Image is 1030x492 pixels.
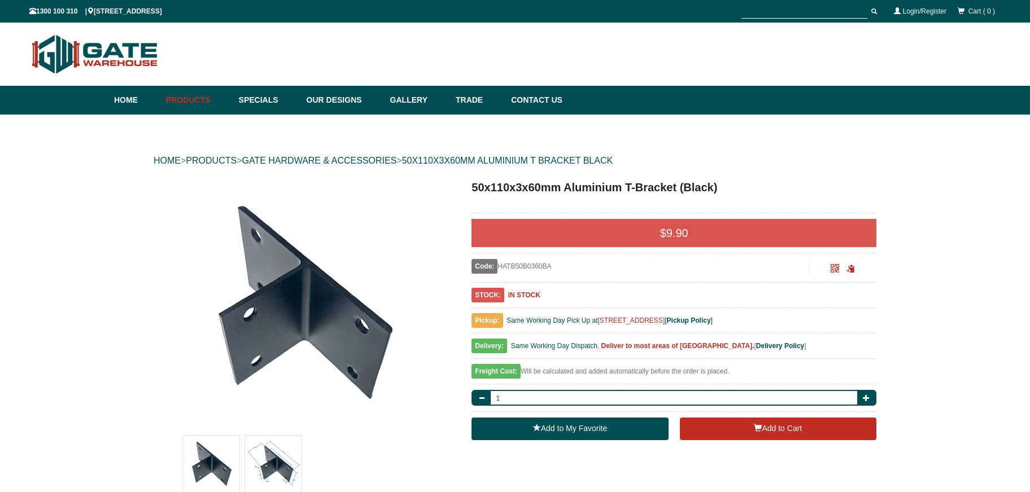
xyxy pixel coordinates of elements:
[472,339,876,359] div: [ ]
[29,28,161,80] img: Gate Warehouse
[242,156,396,165] a: GATE HARDWARE & ACCESSORIES
[846,265,855,273] span: Click to copy the URL
[301,86,385,115] a: Our Designs
[472,364,521,379] span: Freight Cost:
[903,7,946,15] a: Login/Register
[402,156,613,165] a: 50X110X3X60MM ALUMINIUM T BRACKET BLACK
[508,291,540,299] b: IN STOCK
[385,86,450,115] a: Gallery
[472,418,668,440] a: Add to My Favorite
[680,418,876,440] button: Add to Cart
[233,86,301,115] a: Specials
[511,342,600,350] span: Same Working Day Dispatch.
[472,339,507,353] span: Delivery:
[968,7,995,15] span: Cart ( 0 )
[29,7,162,15] span: 1300 100 310 | [STREET_ADDRESS]
[472,179,876,196] h1: 50x110x3x60mm Aluminium T-Bracket (Black)
[180,179,429,427] img: 50x110x3x60mm Aluminium T-Bracket (Black) - - Gate Warehouse
[472,259,809,274] div: HATB50B0360BA
[666,227,688,239] span: 9.90
[472,219,876,247] div: $
[756,342,804,350] a: Delivery Policy
[114,86,160,115] a: Home
[741,5,867,19] input: SEARCH PRODUCTS
[505,86,562,115] a: Contact Us
[472,288,504,302] span: STOCK:
[831,266,839,274] a: Click to enlarge and scan to share.
[472,259,497,274] span: Code:
[183,436,239,492] img: 50x110x3x60mm Aluminium T-Bracket (Black)
[472,364,876,384] div: Will be calculated and added automatically before the order is placed.
[598,317,665,324] a: [STREET_ADDRESS]
[667,317,711,324] a: Pickup Policy
[160,86,233,115] a: Products
[155,179,453,427] a: 50x110x3x60mm Aluminium T-Bracket (Black) - - Gate Warehouse
[154,143,876,179] div: > > >
[186,156,237,165] a: PRODUCTS
[245,436,302,492] img: 50x110x3x60mm Aluminium T-Bracket (Black)
[450,86,505,115] a: Trade
[472,313,503,328] span: Pickup:
[507,317,713,324] span: Same Working Day Pick Up at [ ]
[601,342,754,350] b: Deliver to most areas of [GEOGRAPHIC_DATA].
[154,156,181,165] a: HOME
